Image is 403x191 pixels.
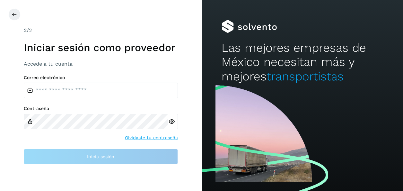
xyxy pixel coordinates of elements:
span: transportistas [267,69,344,83]
span: 2 [24,27,27,33]
h3: Accede a tu cuenta [24,61,178,67]
a: Olvidaste tu contraseña [125,134,178,141]
h1: Iniciar sesión como proveedor [24,41,178,54]
span: Inicia sesión [87,154,114,159]
button: Inicia sesión [24,149,178,164]
label: Contraseña [24,106,178,111]
div: /2 [24,27,178,34]
h2: Las mejores empresas de México necesitan más y mejores [222,41,383,84]
label: Correo electrónico [24,75,178,80]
